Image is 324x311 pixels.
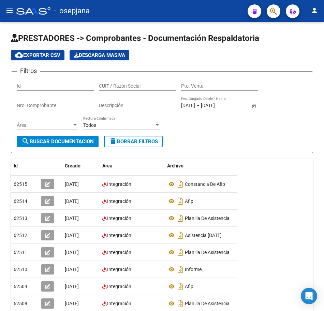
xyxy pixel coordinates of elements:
[107,267,131,272] span: Integración
[164,159,250,173] datatable-header-cell: Archivo
[65,198,79,204] span: [DATE]
[21,138,94,145] span: Buscar Documentacion
[62,159,100,173] datatable-header-cell: Creado
[107,250,131,255] span: Integración
[185,216,230,221] span: Planilla De Asistencia
[100,159,164,173] datatable-header-cell: Area
[185,301,230,306] span: Planilla De Asistencia
[185,250,230,255] span: Planilla De Asistencia
[15,51,23,59] mat-icon: cloud_download
[65,163,80,168] span: Creado
[5,6,14,15] mat-icon: menu
[109,137,117,145] mat-icon: delete
[167,163,183,168] span: Archivo
[185,198,193,204] span: Afip
[14,216,27,221] span: 62513
[176,264,185,275] i: Descargar documento
[65,267,79,272] span: [DATE]
[14,284,27,289] span: 62509
[107,301,131,306] span: Integración
[107,233,131,238] span: Integración
[14,198,27,204] span: 62514
[196,103,200,108] span: –
[17,122,72,128] span: Área
[65,284,79,289] span: [DATE]
[17,136,99,147] button: Buscar Documentacion
[14,301,27,306] span: 62508
[14,267,27,272] span: 62510
[102,163,113,168] span: Area
[11,33,259,43] span: PRESTADORES -> Comprobantes - Documentación Respaldatoria
[14,233,27,238] span: 62512
[65,181,79,187] span: [DATE]
[109,138,158,145] span: Borrar Filtros
[176,213,185,224] i: Descargar documento
[70,50,129,60] button: Descarga Masiva
[14,181,27,187] span: 62515
[83,122,96,128] span: Todos
[14,163,18,168] span: Id
[176,196,185,207] i: Descargar documento
[104,136,163,147] button: Borrar Filtros
[185,284,193,289] span: Afip
[185,181,225,187] span: Constancia De Afip
[17,66,40,76] h3: Filtros
[185,267,202,272] span: Informe
[65,216,79,221] span: [DATE]
[107,216,131,221] span: Integración
[70,50,129,60] app-download-masive: Descarga masiva de comprobantes (adjuntos)
[185,233,222,238] span: Asistencia [DATE]
[54,3,90,18] span: - osepjana
[65,233,79,238] span: [DATE]
[15,52,60,58] span: Exportar CSV
[107,198,131,204] span: Integración
[11,159,38,173] datatable-header-cell: Id
[181,103,195,108] input: Start date
[301,288,317,304] div: Open Intercom Messenger
[65,250,79,255] span: [DATE]
[107,284,131,289] span: Integración
[176,247,185,258] i: Descargar documento
[176,179,185,190] i: Descargar documento
[250,102,257,109] button: Open calendar
[65,301,79,306] span: [DATE]
[11,50,64,60] button: Exportar CSV
[176,281,185,292] i: Descargar documento
[14,250,27,255] span: 62511
[107,181,131,187] span: Integración
[201,103,234,108] input: End date
[310,6,319,15] mat-icon: person
[176,230,185,241] i: Descargar documento
[176,298,185,309] i: Descargar documento
[74,52,125,58] span: Descarga Masiva
[21,137,30,145] mat-icon: search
